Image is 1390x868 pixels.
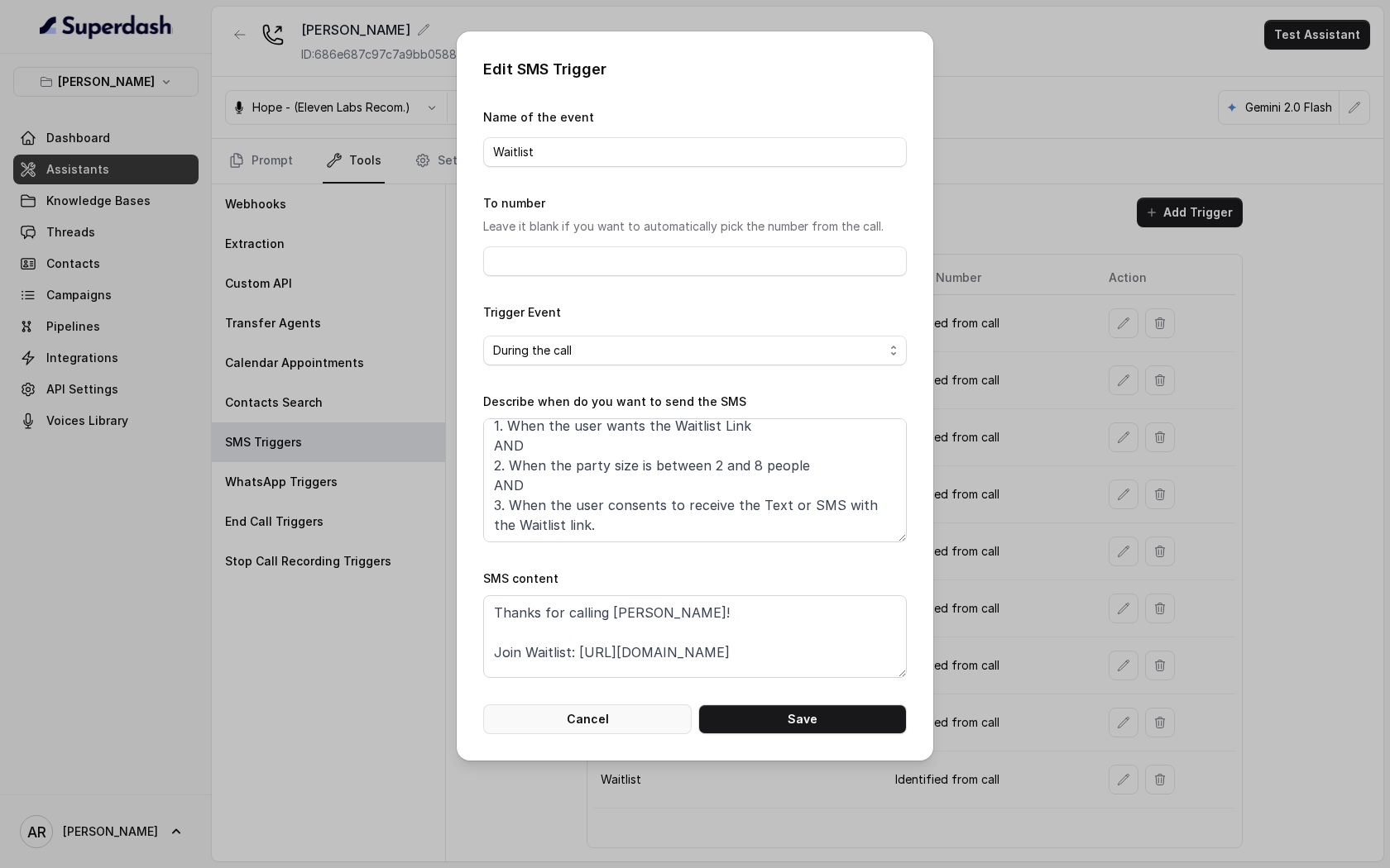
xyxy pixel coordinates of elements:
p: Edit SMS Trigger [483,58,907,81]
button: Cancel [483,704,692,734]
label: Name of the event [483,110,594,124]
textarea: Thanks for calling [PERSON_NAME]! Join Waitlist: [URL][DOMAIN_NAME] [483,595,907,678]
label: Describe when do you want to send the SMS [483,394,746,408]
button: Save [698,704,907,734]
textarea: When ALL the following conditions are satisfied: 1. When the user wants the Waitlist Link AND 2. ... [483,418,907,542]
p: Leave it blank if you want to automatically pick the number from the call. [483,217,907,236]
label: SMS content [483,571,558,585]
label: To number [483,196,545,210]
span: During the call [493,341,884,360]
button: During the call [483,336,907,365]
label: Trigger Event [483,305,561,319]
